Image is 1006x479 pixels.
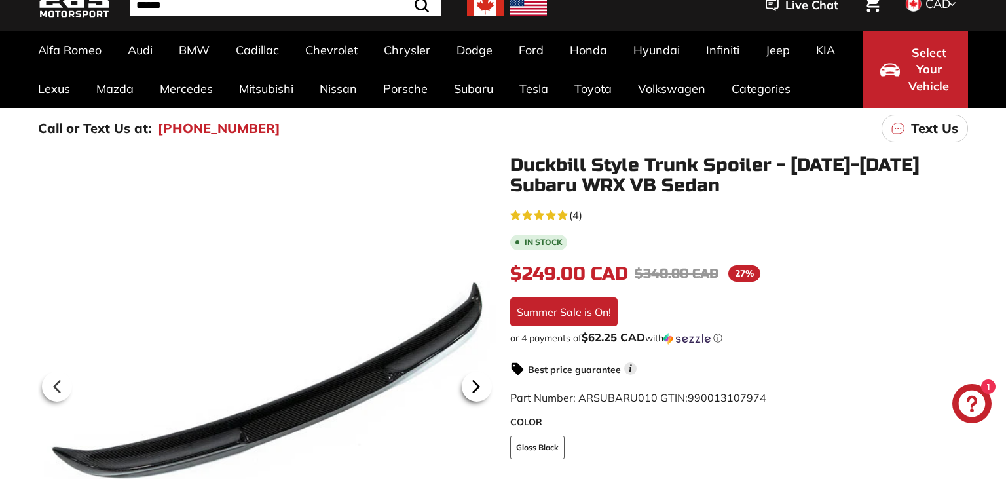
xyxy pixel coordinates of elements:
a: Chrysler [371,31,443,69]
span: $249.00 CAD [510,263,628,285]
a: Jeep [753,31,803,69]
inbox-online-store-chat: Shopify online store chat [948,384,996,427]
a: Porsche [370,69,441,108]
div: or 4 payments of$62.25 CADwithSezzle Click to learn more about Sezzle [510,332,968,345]
a: BMW [166,31,223,69]
a: Categories [718,69,804,108]
strong: Best price guarantee [528,364,621,375]
a: Cadillac [223,31,292,69]
a: Volkswagen [625,69,718,108]
a: Alfa Romeo [25,31,115,69]
p: Call or Text Us at: [38,119,151,138]
a: Lexus [25,69,83,108]
a: Hyundai [620,31,693,69]
a: Honda [557,31,620,69]
span: 27% [728,265,760,282]
b: In stock [525,239,562,246]
span: 990013107974 [688,391,766,404]
a: Audi [115,31,166,69]
span: $62.25 CAD [582,330,645,344]
a: Chevrolet [292,31,371,69]
button: Select Your Vehicle [863,31,968,108]
a: Toyota [561,69,625,108]
span: (4) [569,207,582,223]
a: [PHONE_NUMBER] [158,119,280,138]
span: Part Number: ARSUBARU010 GTIN: [510,391,766,404]
img: Sezzle [663,333,711,345]
span: Select Your Vehicle [906,45,951,95]
a: Text Us [882,115,968,142]
a: Mazda [83,69,147,108]
span: $340.00 CAD [635,265,718,282]
label: COLOR [510,415,968,429]
a: 5.0 rating (4 votes) [510,206,968,223]
p: Text Us [911,119,958,138]
span: i [624,362,637,375]
a: Infiniti [693,31,753,69]
a: Mitsubishi [226,69,307,108]
div: or 4 payments of with [510,332,968,345]
a: Dodge [443,31,506,69]
a: Tesla [506,69,561,108]
a: Subaru [441,69,506,108]
a: Nissan [307,69,370,108]
div: Summer Sale is On! [510,297,618,326]
a: Mercedes [147,69,226,108]
h1: Duckbill Style Trunk Spoiler - [DATE]-[DATE] Subaru WRX VB Sedan [510,155,968,196]
a: KIA [803,31,848,69]
a: Ford [506,31,557,69]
